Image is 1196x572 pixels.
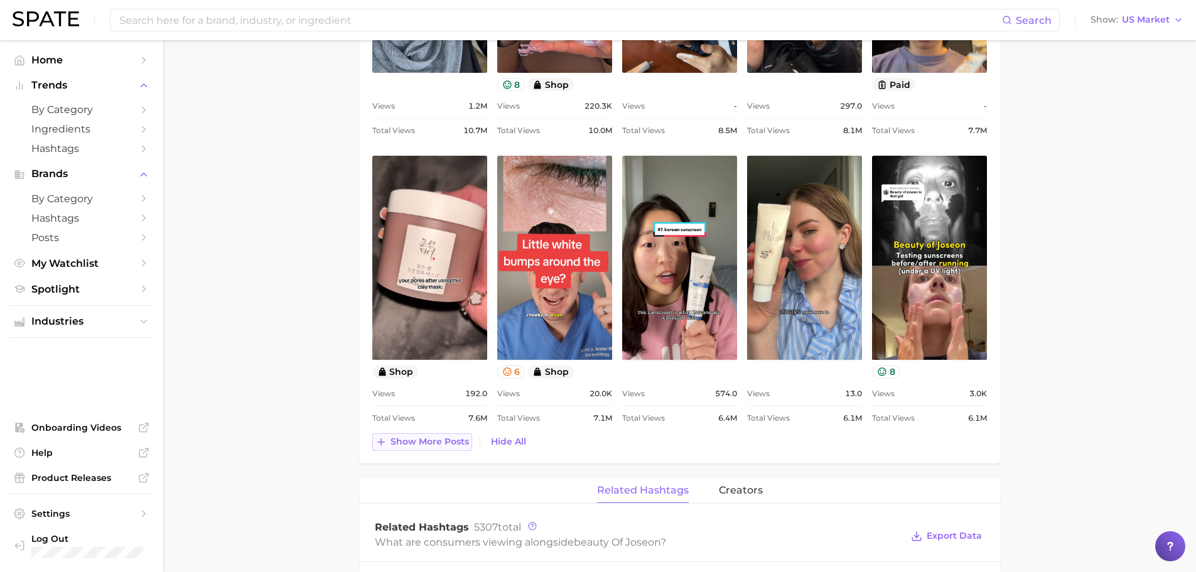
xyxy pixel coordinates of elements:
[31,257,132,269] span: My Watchlist
[31,123,132,135] span: Ingredients
[968,123,987,138] span: 7.7m
[590,386,612,401] span: 20.0k
[31,104,132,116] span: by Category
[31,80,132,91] span: Trends
[372,411,415,426] span: Total Views
[31,193,132,205] span: by Category
[375,521,469,533] span: Related Hashtags
[10,228,153,247] a: Posts
[585,99,612,114] span: 220.3k
[622,99,645,114] span: Views
[13,11,79,26] img: SPATE
[468,411,487,426] span: 7.6m
[1087,12,1187,28] button: ShowUS Market
[372,386,395,401] span: Views
[10,50,153,70] a: Home
[908,527,984,545] button: Export Data
[872,365,900,379] button: 8
[597,485,689,496] span: related hashtags
[118,9,1002,31] input: Search here for a brand, industry, or ingredient
[843,411,862,426] span: 6.1m
[845,386,862,401] span: 13.0
[391,436,469,447] span: Show more posts
[375,534,902,551] div: What are consumers viewing alongside ?
[372,433,472,451] button: Show more posts
[10,76,153,95] button: Trends
[31,316,132,327] span: Industries
[10,418,153,437] a: Onboarding Videos
[465,386,487,401] span: 192.0
[10,139,153,158] a: Hashtags
[1016,14,1052,26] span: Search
[10,119,153,139] a: Ingredients
[622,123,665,138] span: Total Views
[10,254,153,273] a: My Watchlist
[927,531,982,541] span: Export Data
[372,99,395,114] span: Views
[31,447,132,458] span: Help
[31,533,151,544] span: Log Out
[718,123,737,138] span: 8.5m
[497,411,540,426] span: Total Views
[10,312,153,331] button: Industries
[734,99,737,114] span: -
[872,411,915,426] span: Total Views
[10,468,153,487] a: Product Releases
[372,123,415,138] span: Total Views
[719,485,763,496] span: creators
[31,283,132,295] span: Spotlight
[10,189,153,208] a: by Category
[474,521,498,533] span: 5307
[747,123,790,138] span: Total Views
[497,123,540,138] span: Total Views
[593,411,612,426] span: 7.1m
[488,433,529,450] button: Hide All
[10,504,153,523] a: Settings
[31,508,132,519] span: Settings
[1122,16,1170,23] span: US Market
[588,123,612,138] span: 10.0m
[372,365,419,379] button: shop
[10,529,153,562] a: Log out. Currently logged in with e-mail yemin@goodai-global.com.
[1091,16,1118,23] span: Show
[747,411,790,426] span: Total Views
[468,99,487,114] span: 1.2m
[872,386,895,401] span: Views
[10,279,153,299] a: Spotlight
[31,143,132,154] span: Hashtags
[622,386,645,401] span: Views
[969,386,987,401] span: 3.0k
[10,165,153,183] button: Brands
[840,99,862,114] span: 297.0
[527,78,574,91] button: shop
[968,411,987,426] span: 6.1m
[474,521,521,533] span: total
[10,208,153,228] a: Hashtags
[491,436,526,447] span: Hide All
[872,78,915,91] button: paid
[497,365,525,379] button: 6
[31,422,132,433] span: Onboarding Videos
[10,100,153,119] a: by Category
[497,78,525,91] button: 8
[10,443,153,462] a: Help
[31,54,132,66] span: Home
[622,411,665,426] span: Total Views
[527,365,574,379] button: shop
[984,99,987,114] span: -
[872,99,895,114] span: Views
[31,472,132,483] span: Product Releases
[715,386,737,401] span: 574.0
[872,123,915,138] span: Total Views
[31,168,132,180] span: Brands
[747,386,770,401] span: Views
[497,99,520,114] span: Views
[497,386,520,401] span: Views
[843,123,862,138] span: 8.1m
[718,411,737,426] span: 6.4m
[574,536,660,548] span: beauty of joseon
[747,99,770,114] span: Views
[31,232,132,244] span: Posts
[31,212,132,224] span: Hashtags
[463,123,487,138] span: 10.7m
